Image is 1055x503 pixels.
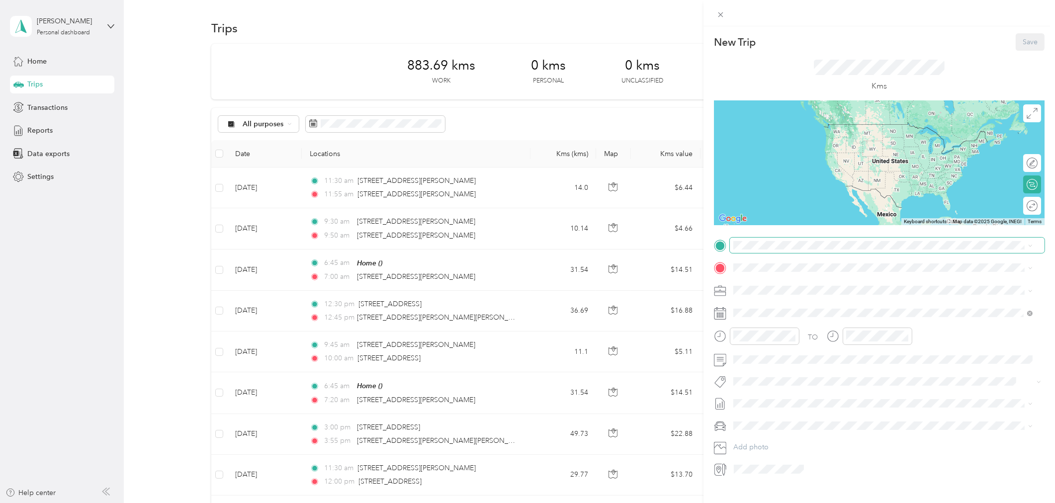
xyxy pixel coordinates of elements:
[904,218,947,225] button: Keyboard shortcuts
[953,219,1022,224] span: Map data ©2025 Google, INEGI
[808,332,818,342] div: TO
[730,440,1045,454] button: Add photo
[716,212,749,225] a: Open this area in Google Maps (opens a new window)
[714,35,756,49] p: New Trip
[716,212,749,225] img: Google
[999,447,1055,503] iframe: Everlance-gr Chat Button Frame
[872,80,887,92] p: Kms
